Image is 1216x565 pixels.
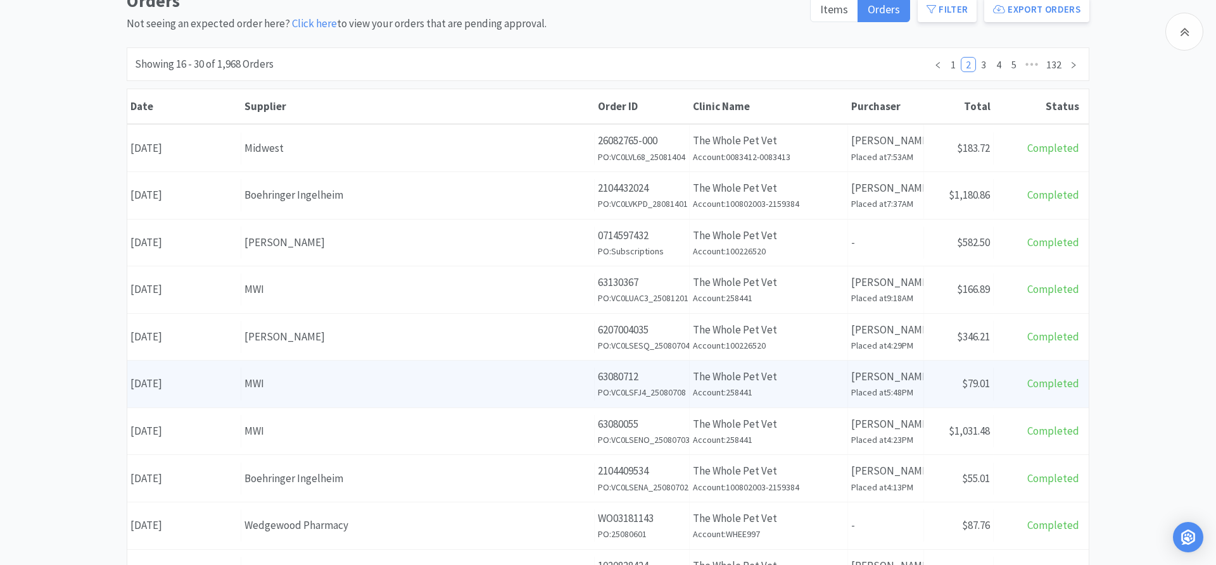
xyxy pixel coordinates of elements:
[957,282,990,296] span: $166.89
[851,132,920,149] p: [PERSON_NAME]
[244,470,591,487] div: Boehringer Ingelheim
[930,57,946,72] li: Previous Page
[1006,57,1022,72] li: 5
[244,99,592,113] div: Supplier
[1042,58,1065,71] a: 132
[598,180,686,197] p: 2104432024
[693,338,844,352] h6: Account: 100226520
[949,188,990,202] span: $1,180.86
[1042,57,1066,72] li: 132
[693,99,845,113] div: Clinic Name
[127,368,241,400] div: [DATE]
[851,274,920,291] p: [PERSON_NAME]
[851,321,920,338] p: [PERSON_NAME]
[693,510,844,527] p: The Whole Pet Vet
[949,424,990,438] span: $1,031.48
[598,368,686,385] p: 63080712
[1027,471,1079,485] span: Completed
[693,291,844,305] h6: Account: 258441
[1027,376,1079,390] span: Completed
[693,244,844,258] h6: Account: 100226520
[977,58,991,71] a: 3
[1070,61,1077,69] i: icon: right
[693,433,844,447] h6: Account: 258441
[1173,522,1203,552] div: Open Intercom Messenger
[962,376,990,390] span: $79.01
[1027,141,1079,155] span: Completed
[976,57,991,72] li: 3
[693,527,844,541] h6: Account: WHEE997
[1027,518,1079,532] span: Completed
[693,480,844,494] h6: Account: 100802003-2159384
[598,433,686,447] h6: PO: VC0LSENO_25080703
[598,244,686,258] h6: PO: Subscriptions
[693,321,844,338] p: The Whole Pet Vet
[244,375,591,392] div: MWI
[598,385,686,399] h6: PO: VC0LSFJ4_25080708
[598,416,686,433] p: 63080055
[693,385,844,399] h6: Account: 258441
[997,99,1079,113] div: Status
[127,415,241,447] div: [DATE]
[127,463,241,495] div: [DATE]
[851,234,920,251] p: -
[598,527,686,541] h6: PO: 25080601
[957,141,990,155] span: $183.72
[1007,58,1021,71] a: 5
[693,274,844,291] p: The Whole Pet Vet
[851,150,920,164] h6: Placed at 7:53AM
[851,99,921,113] div: Purchaser
[946,58,960,71] a: 1
[1066,57,1081,72] li: Next Page
[961,58,975,71] a: 2
[693,180,844,197] p: The Whole Pet Vet
[851,180,920,197] p: [PERSON_NAME]
[598,291,686,305] h6: PO: VC0LUAC3_25081201
[851,463,920,480] p: [PERSON_NAME]
[693,463,844,480] p: The Whole Pet Vet
[598,227,686,244] p: 0714597432
[598,197,686,211] h6: PO: VC0LVKPD_28081401
[991,57,1006,72] li: 4
[1022,57,1042,72] span: •••
[851,197,920,211] h6: Placed at 7:37AM
[851,385,920,399] h6: Placed at 5:48PM
[244,328,591,345] div: [PERSON_NAME]
[244,517,591,534] div: Wedgewood Pharmacy
[1027,188,1079,202] span: Completed
[1027,282,1079,296] span: Completed
[135,56,274,73] div: Showing 16 - 30 of 1,968 Orders
[851,480,920,494] h6: Placed at 4:13PM
[693,416,844,433] p: The Whole Pet Vet
[851,517,920,534] p: -
[957,330,990,344] span: $346.21
[1027,235,1079,249] span: Completed
[851,368,920,385] p: [PERSON_NAME]
[130,99,238,113] div: Date
[292,16,337,30] a: Click here
[1022,57,1042,72] li: Next 5 Pages
[693,227,844,244] p: The Whole Pet Vet
[693,132,844,149] p: The Whole Pet Vet
[127,273,241,306] div: [DATE]
[851,416,920,433] p: [PERSON_NAME]
[598,510,686,527] p: WO03181143
[244,187,591,204] div: Boehringer Ingelheim
[851,338,920,352] h6: Placed at 4:29PM
[693,150,844,164] h6: Account: 0083412-0083413
[127,227,241,259] div: [DATE]
[820,2,848,16] span: Items
[934,61,942,69] i: icon: left
[851,433,920,447] h6: Placed at 4:23PM
[127,132,241,165] div: [DATE]
[244,423,591,440] div: MWI
[961,57,976,72] li: 2
[946,57,961,72] li: 1
[598,274,686,291] p: 63130367
[244,234,591,251] div: [PERSON_NAME]
[598,132,686,149] p: 26082765-000
[598,480,686,494] h6: PO: VC0LSENA_25080702
[962,471,990,485] span: $55.01
[127,179,241,211] div: [DATE]
[851,291,920,305] h6: Placed at 9:18AM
